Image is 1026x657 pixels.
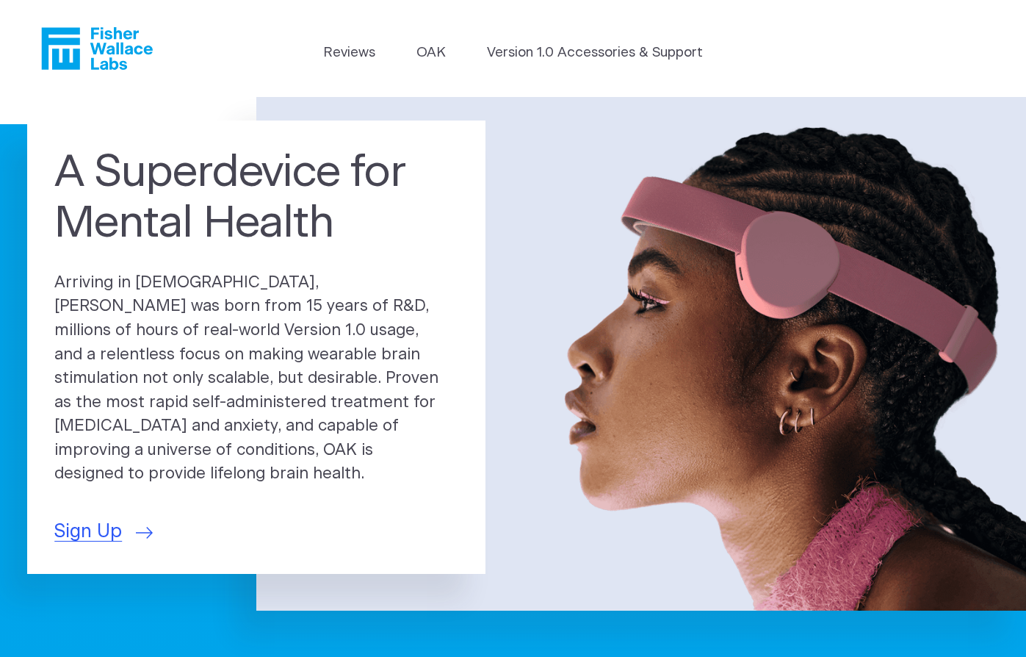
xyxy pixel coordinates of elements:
[487,43,703,63] a: Version 1.0 Accessories & Support
[41,27,153,70] a: Fisher Wallace
[416,43,446,63] a: OAK
[54,271,458,487] p: Arriving in [DEMOGRAPHIC_DATA], [PERSON_NAME] was born from 15 years of R&D, millions of hours of...
[54,518,153,546] a: Sign Up
[323,43,375,63] a: Reviews
[54,148,458,250] h1: A Superdevice for Mental Health
[54,518,122,546] span: Sign Up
